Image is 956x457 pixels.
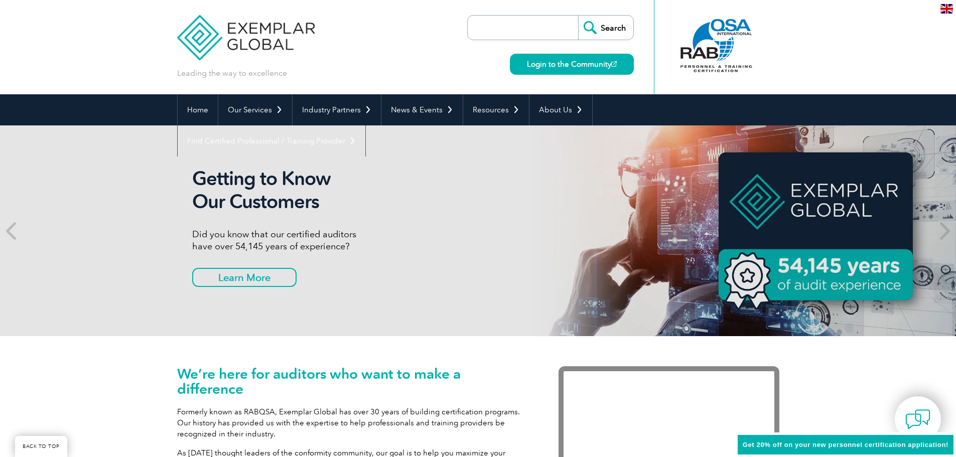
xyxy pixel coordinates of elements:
[177,366,528,396] h1: We’re here for auditors who want to make a difference
[178,94,218,125] a: Home
[192,228,569,252] p: Did you know that our certified auditors have over 54,145 years of experience?
[218,94,292,125] a: Our Services
[743,441,948,448] span: Get 20% off on your new personnel certification application!
[177,406,528,439] p: Formerly known as RABQSA, Exemplar Global has over 30 years of building certification programs. O...
[192,167,569,213] h2: Getting to Know Our Customers
[177,68,287,79] p: Leading the way to excellence
[905,407,930,432] img: contact-chat.png
[611,61,617,67] img: open_square.png
[192,268,297,287] a: Learn More
[510,54,634,75] a: Login to the Community
[15,436,67,457] a: BACK TO TOP
[381,94,463,125] a: News & Events
[293,94,381,125] a: Industry Partners
[529,94,592,125] a: About Us
[578,16,633,40] input: Search
[463,94,529,125] a: Resources
[178,125,365,157] a: Find Certified Professional / Training Provider
[940,4,953,14] img: en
